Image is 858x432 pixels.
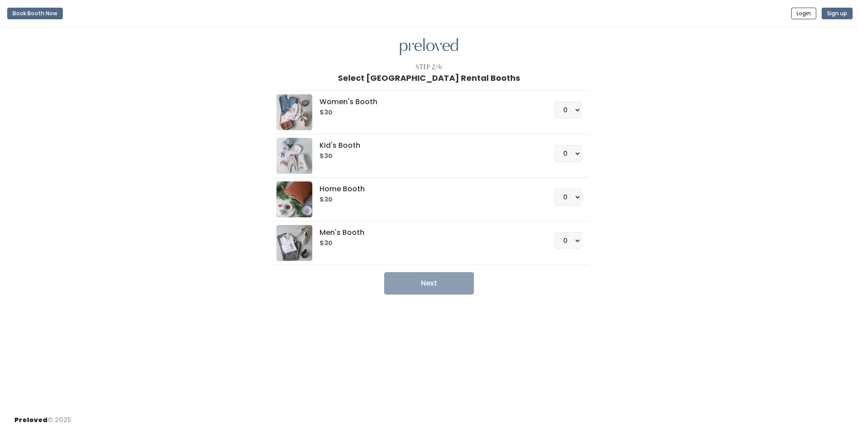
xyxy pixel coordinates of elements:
[416,62,443,72] div: Step 2/4:
[320,240,533,247] h6: $30
[276,225,312,261] img: preloved logo
[7,4,63,23] a: Book Booth Now
[400,38,458,56] img: preloved logo
[320,196,533,203] h6: $30
[320,141,533,150] h5: Kid's Booth
[320,109,533,116] h6: $30
[276,138,312,174] img: preloved logo
[384,272,474,295] button: Next
[14,415,48,424] span: Preloved
[320,185,533,193] h5: Home Booth
[276,181,312,217] img: preloved logo
[320,229,533,237] h5: Men's Booth
[14,408,71,425] div: © 2025
[276,94,312,130] img: preloved logo
[320,98,533,106] h5: Women's Booth
[7,8,63,19] button: Book Booth Now
[320,153,533,160] h6: $30
[338,74,520,83] h1: Select [GEOGRAPHIC_DATA] Rental Booths
[822,8,853,19] button: Sign up
[791,8,816,19] button: Login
